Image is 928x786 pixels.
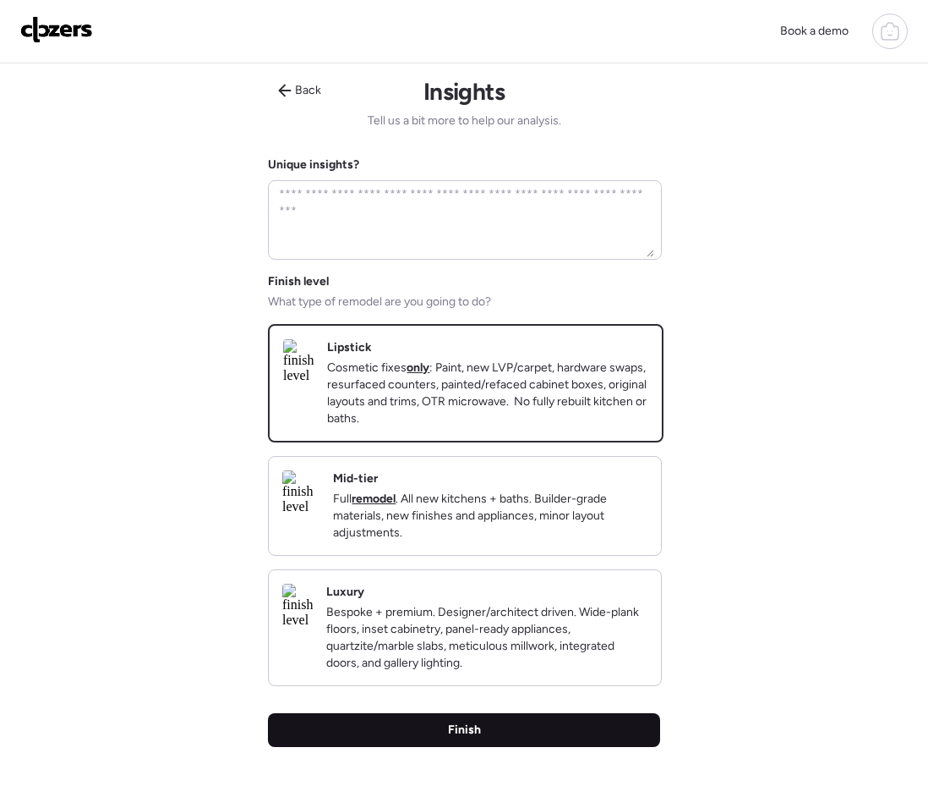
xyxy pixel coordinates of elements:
label: Unique insights? [268,157,359,172]
span: Back [295,82,321,99]
span: Tell us a bit more to help our analysis. [368,113,561,129]
span: Book a demo [780,24,849,38]
h2: Lipstick [327,339,372,356]
strong: only [407,360,429,375]
p: Full . All new kitchens + baths. Builder-grade materials, new finishes and appliances, minor layo... [333,491,647,541]
p: Bespoke + premium. Designer/architect driven. Wide-plank floors, inset cabinetry, panel-ready app... [326,604,647,672]
img: Logo [20,16,93,43]
img: finish level [282,470,319,514]
span: Finish [448,722,481,739]
span: What type of remodel are you going to do? [268,294,491,311]
img: finish level [282,584,313,628]
h2: Luxury [326,584,364,601]
strong: remodel [352,492,396,506]
p: Cosmetic fixes : Paint, new LVP/carpet, hardware swaps, resurfaced counters, painted/refaced cabi... [327,360,648,427]
h1: Insights [423,77,505,106]
img: finish level [283,339,314,383]
span: Finish level [268,273,329,290]
h2: Mid-tier [333,470,378,487]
